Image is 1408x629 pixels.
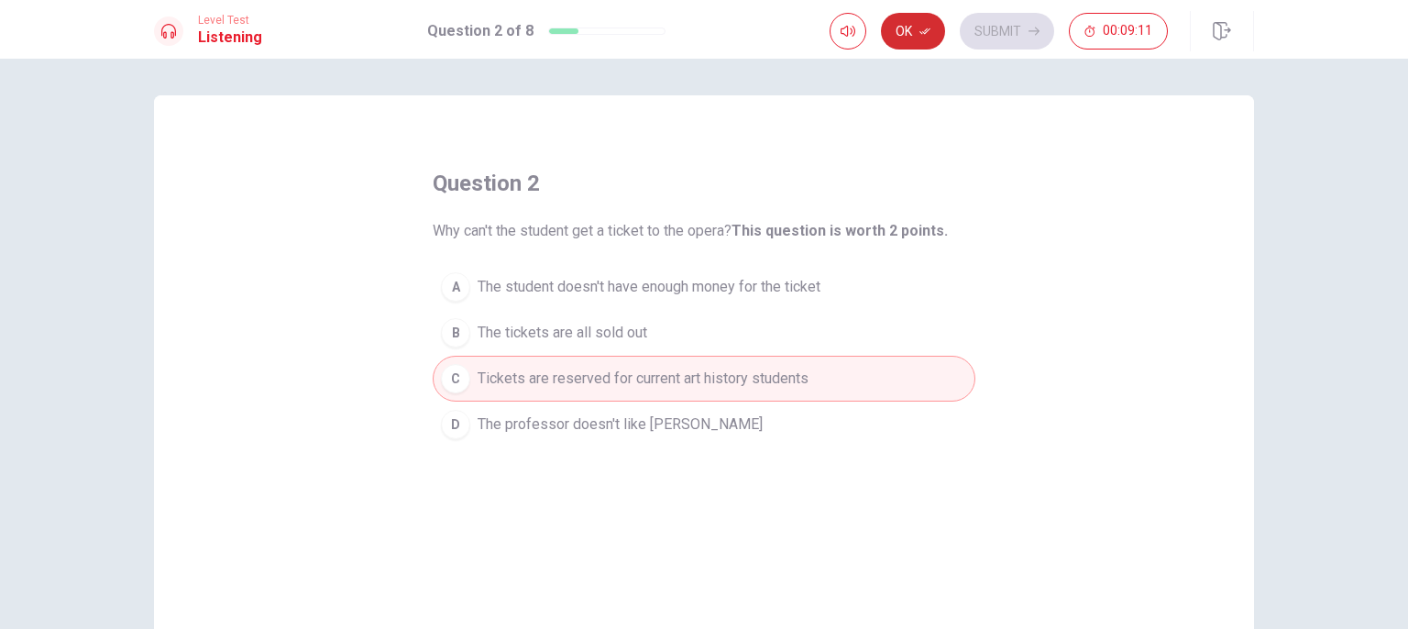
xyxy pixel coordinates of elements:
h1: Question 2 of 8 [427,20,533,42]
span: Tickets are reserved for current art history students [478,368,808,390]
span: The tickets are all sold out [478,322,647,344]
span: The student doesn't have enough money for the ticket [478,276,820,298]
span: The professor doesn't like [PERSON_NAME] [478,414,763,436]
b: This question is worth 2 points. [731,222,948,239]
span: Level Test [198,14,262,27]
button: Ok [881,13,945,50]
div: A [441,272,470,302]
span: Why can't the student get a ticket to the opera? [433,220,948,242]
h1: Listening [198,27,262,49]
button: DThe professor doesn't like [PERSON_NAME] [433,402,975,447]
button: 00:09:11 [1069,13,1168,50]
span: 00:09:11 [1103,24,1152,39]
button: CTickets are reserved for current art history students [433,356,975,402]
div: B [441,318,470,348]
button: BThe tickets are all sold out [433,310,975,356]
div: D [441,410,470,439]
h4: question 2 [433,169,540,198]
div: C [441,364,470,393]
button: AThe student doesn't have enough money for the ticket [433,264,975,310]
